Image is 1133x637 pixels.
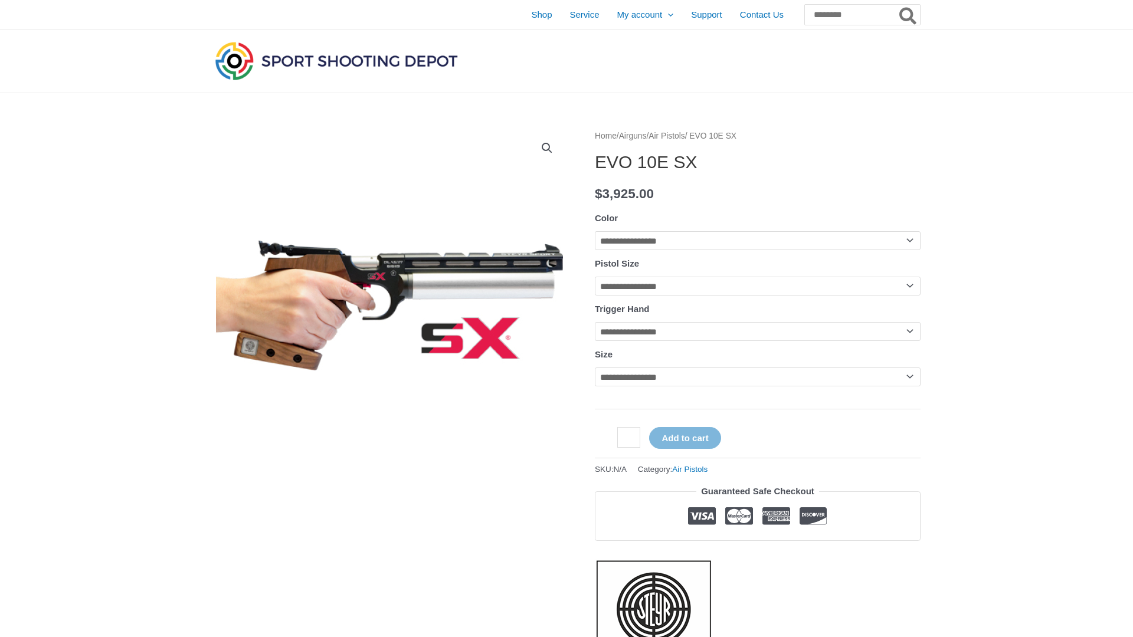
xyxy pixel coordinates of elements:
a: Home [595,132,617,140]
a: View full-screen image gallery [536,137,558,159]
button: Add to cart [649,427,721,449]
legend: Guaranteed Safe Checkout [696,483,819,500]
label: Size [595,349,613,359]
span: Category: [638,462,708,477]
a: Air Pistols [672,465,708,474]
input: Product quantity [617,427,640,448]
nav: Breadcrumb [595,129,921,144]
img: EVO 10E SX [212,129,566,482]
span: N/A [614,465,627,474]
a: Airguns [619,132,647,140]
span: $ [595,186,602,201]
label: Pistol Size [595,258,639,268]
img: Sport Shooting Depot [212,39,460,83]
h1: EVO 10E SX [595,152,921,173]
a: Air Pistols [649,132,685,140]
span: SKU: [595,462,627,477]
bdi: 3,925.00 [595,186,654,201]
label: Trigger Hand [595,304,650,314]
label: Color [595,213,618,223]
button: Search [897,5,920,25]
